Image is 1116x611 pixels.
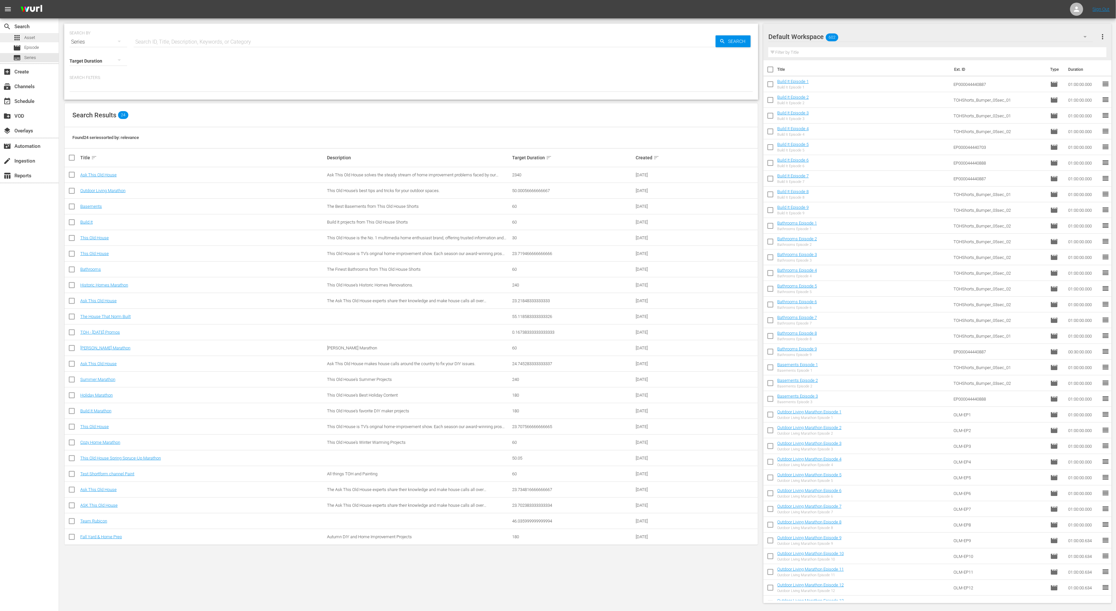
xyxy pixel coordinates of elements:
td: 01:00:00.000 [1066,108,1102,124]
span: Build It projects from This Old House Shorts [327,220,408,225]
span: Episode [1050,458,1058,466]
div: Bathrooms Episode 8 [777,337,817,341]
td: TOHShorts_Bumper_05sec_01 [951,328,1048,344]
span: Ingestion [3,157,11,165]
div: 60 [512,204,634,209]
span: Episode [1050,379,1058,387]
span: Overlays [3,127,11,135]
div: Build It Episode 1 [777,85,809,89]
div: Title [80,154,325,162]
a: Build It Episode 3 [777,110,809,115]
td: 01:00:00.000 [1066,470,1102,485]
div: Outdoor Living Marathon Episode 6 [777,494,841,499]
a: This Old House Spring Spruce-Up Marathon [80,456,161,461]
span: Episode [1050,301,1058,308]
span: Search [725,35,751,47]
a: Bathrooms Episode 1 [777,221,817,226]
span: All things TOH and Painting [327,471,377,476]
span: reorder [1102,285,1109,292]
td: 01:00:00.000 [1066,297,1102,312]
span: 24 [118,111,128,119]
a: Ask This Old House [80,298,117,303]
div: [DATE] [636,393,695,398]
a: Basements Episode 1 [777,362,818,367]
td: 01:00:00.000 [1066,501,1102,517]
div: 60 [512,440,634,445]
a: Outdoor Living Marathon Episode 11 [777,567,844,572]
span: Episode [1050,316,1058,324]
span: Found 24 series sorted by: relevance [72,135,139,140]
td: TOHShorts_Bumper_03sec_01 [951,187,1048,202]
span: reorder [1102,237,1109,245]
div: Build It Episode 7 [777,180,809,184]
td: TOHShorts_Bumper_05sec_02 [951,249,1048,265]
span: reorder [1102,111,1109,119]
a: Build It Marathon [80,408,111,413]
span: This Old House's Winter Warming Projects [327,440,406,445]
span: Episode [1050,395,1058,403]
div: [DATE] [636,235,695,240]
div: 30 [512,235,634,240]
span: movie [13,44,21,52]
div: Basements Episode 1 [777,368,818,373]
td: 00:30:00.000 [1066,344,1102,360]
div: [DATE] [636,251,695,256]
div: 60 [512,345,634,350]
span: Episode [1050,206,1058,214]
span: reorder [1102,96,1109,104]
div: Created [636,154,695,162]
div: 23.702383333333334 [512,503,634,508]
div: 23.21848333333333 [512,298,634,303]
span: The Ask This Old House experts share their knowledge and make house calls all over [GEOGRAPHIC_DA... [327,298,486,308]
span: Episode [1050,285,1058,293]
span: reorder [1102,489,1109,497]
span: Create [3,68,11,76]
a: Summer Marathon [80,377,115,382]
div: [DATE] [636,298,695,303]
td: 01:00:00.000 [1066,218,1102,234]
div: [DATE] [636,283,695,287]
div: [DATE] [636,503,695,508]
span: Episode [1050,332,1058,340]
div: Outdoor Living Marathon Episode 1 [777,416,841,420]
td: 01:00:00.000 [1066,391,1102,407]
span: reorder [1102,458,1109,465]
a: Outdoor Living Marathon Episode 9 [777,535,841,540]
a: Bathrooms Episode 2 [777,236,817,241]
span: reorder [1102,300,1109,308]
span: reorder [1102,190,1109,198]
span: reorder [1102,363,1109,371]
a: Build It Episode 9 [777,205,809,210]
div: 23.707566666666665 [512,424,634,429]
span: Episode [1050,442,1058,450]
a: Build It Episode 1 [777,79,809,84]
span: This Old House's favorite DIY maker projects [327,408,409,413]
span: The Ask This Old House experts share their knowledge and make house calls all over [GEOGRAPHIC_DA... [327,487,486,497]
div: [DATE] [636,487,695,492]
div: [DATE] [636,188,695,193]
span: Episode [1050,96,1058,104]
td: OLM-EP5 [951,470,1048,485]
a: Outdoor Living Marathon Episode 2 [777,425,841,430]
td: 01:00:00.000 [1066,202,1102,218]
a: ASK This Old House [80,503,118,508]
a: This Old House [80,251,109,256]
span: 602 [826,30,838,44]
div: 50.05 [512,456,634,461]
div: Outdoor Living Marathon Episode 4 [777,463,841,467]
span: menu [4,5,12,13]
td: 01:00:00.000 [1066,139,1102,155]
span: reorder [1102,143,1109,151]
span: This Old House's best tips and tricks for your outdoor spaces. [327,188,440,193]
span: sort [546,155,552,161]
span: Ask This Old House solves the steady stream of home improvement problems faced by our viewers—and... [327,172,498,182]
div: 60 [512,267,634,272]
span: Episode [1050,269,1058,277]
div: Build It Episode 3 [777,117,809,121]
td: TOHShorts_Bumper_03sec_02 [951,375,1048,391]
th: Title [777,60,950,79]
span: Series [24,54,36,61]
span: Schedule [3,97,11,105]
div: Outdoor Living Marathon Episode 5 [777,479,841,483]
span: Episode [1050,426,1058,434]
